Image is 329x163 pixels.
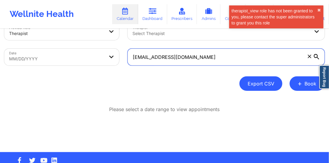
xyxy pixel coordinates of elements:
a: Dashboard [138,4,167,24]
a: Admins [197,4,220,24]
button: +Book [290,76,325,91]
div: therapist_view role has not been granted to you, please contact the super administrators to grant... [232,8,318,26]
a: Calendar [112,4,138,24]
button: Export CSV [239,76,282,91]
p: Please select a date range to view appointments [109,106,220,113]
input: Search by patient email [128,49,325,66]
a: Report Bug [319,65,329,89]
span: + [298,82,302,85]
button: close [318,8,321,13]
a: Coaches [220,4,246,24]
a: Prescribers [167,4,197,24]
